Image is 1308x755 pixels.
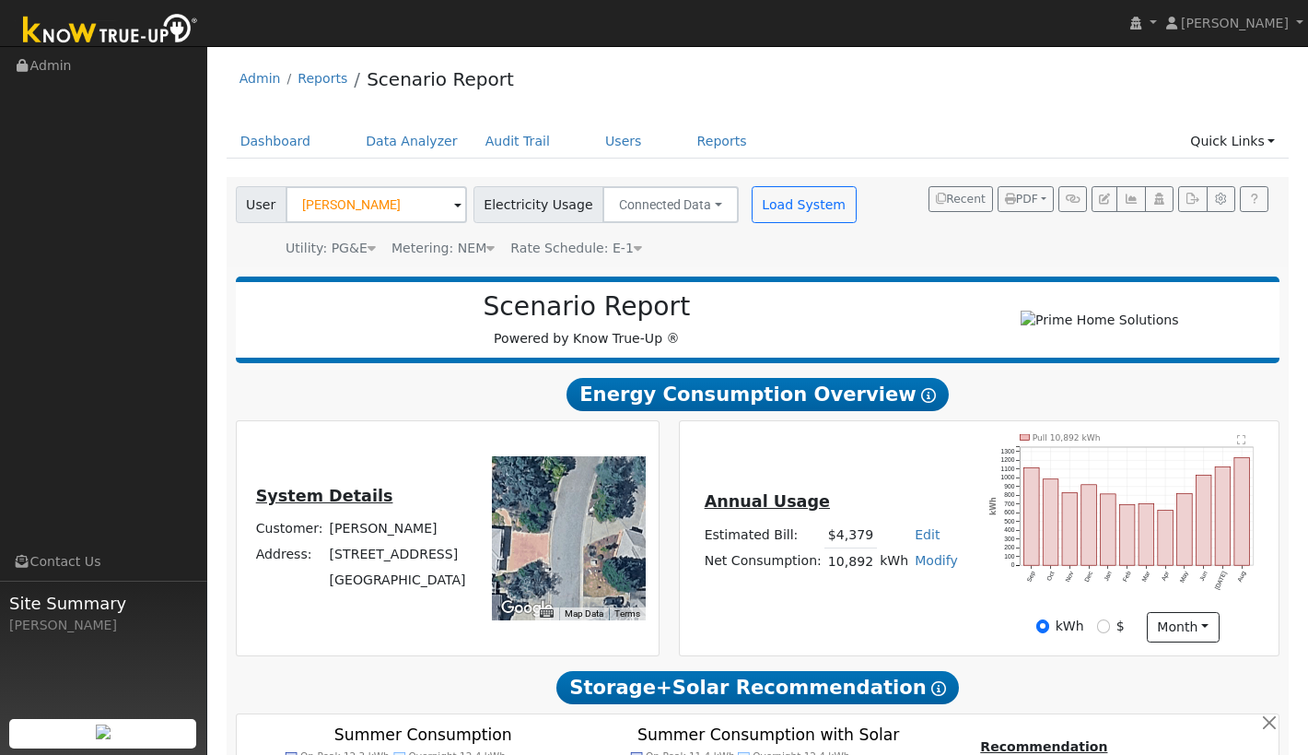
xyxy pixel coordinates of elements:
[1178,186,1207,212] button: Export Interval Data
[9,616,197,635] div: [PERSON_NAME]
[637,726,901,744] text: Summer Consumption with Solar
[1097,619,1110,632] input: $
[1178,570,1190,584] text: May
[1021,311,1179,330] img: Prime Home Solutions
[1139,504,1154,566] rect: onclick=""
[1140,570,1151,583] text: Mar
[877,549,912,575] td: kWh
[252,515,326,541] td: Customer:
[556,671,958,704] span: Storage+Solar Recommendation
[1036,619,1049,632] input: kWh
[915,527,940,542] a: Edit
[752,186,857,223] button: Load System
[915,553,958,568] a: Modify
[227,124,325,159] a: Dashboard
[1004,510,1014,516] text: 600
[1058,186,1087,212] button: Generate Report Link
[1023,468,1039,566] rect: onclick=""
[1000,475,1014,481] text: 1000
[824,522,876,549] td: $4,379
[1177,493,1193,565] rect: onclick=""
[1000,448,1014,454] text: 1300
[1025,571,1036,584] text: Sep
[326,542,469,568] td: [STREET_ADDRESS]
[1004,553,1014,560] text: 100
[1000,466,1014,472] text: 1100
[352,124,472,159] a: Data Analyzer
[1158,511,1174,566] rect: onclick=""
[1004,518,1014,525] text: 500
[1121,571,1131,584] text: Feb
[1215,467,1231,566] rect: onclick=""
[705,492,830,511] u: Annual Usage
[931,681,946,696] i: Show Help
[980,739,1107,754] u: Recommendation
[96,725,111,739] img: retrieve
[1237,435,1246,444] text: 
[1119,505,1135,566] rect: onclick=""
[701,549,824,575] td: Net Consumption:
[1045,571,1056,582] text: Oct
[1145,186,1174,212] button: Login As
[602,186,739,223] button: Connected Data
[683,124,761,159] a: Reports
[1116,186,1145,212] button: Multi-Series Graph
[496,596,557,620] img: Google
[1000,457,1014,464] text: 1200
[1236,571,1247,584] text: Aug
[1004,501,1014,507] text: 700
[1092,186,1117,212] button: Edit User
[1176,124,1289,159] a: Quick Links
[1116,617,1125,636] label: $
[1062,493,1078,566] rect: onclick=""
[1005,193,1038,206] span: PDF
[298,71,347,86] a: Reports
[1056,617,1084,636] label: kWh
[1240,186,1268,212] a: Help Link
[566,378,948,411] span: Energy Consumption Overview
[1004,492,1014,499] text: 800
[701,522,824,549] td: Estimated Bill:
[14,10,207,52] img: Know True-Up
[1213,571,1228,592] text: [DATE]
[988,497,997,515] text: kWh
[921,388,936,403] i: Show Help
[254,291,919,323] h2: Scenario Report
[1004,483,1014,490] text: 900
[245,291,929,348] div: Powered by Know True-Up ®
[256,487,393,505] u: System Details
[540,608,553,620] button: Keyboard shortcuts
[391,239,495,258] div: Metering: NEM
[824,549,876,575] td: 10,892
[9,591,197,616] span: Site Summary
[473,186,603,223] span: Electricity Usage
[1234,458,1250,566] rect: onclick=""
[591,124,656,159] a: Users
[998,186,1054,212] button: PDF
[1004,536,1014,542] text: 300
[1198,571,1209,583] text: Jun
[1100,494,1115,566] rect: onclick=""
[252,542,326,568] td: Address:
[239,71,281,86] a: Admin
[928,186,993,212] button: Recent
[510,241,642,255] span: Alias: E1
[1197,476,1212,566] rect: onclick=""
[286,186,467,223] input: Select a User
[367,68,514,90] a: Scenario Report
[236,186,286,223] span: User
[1004,545,1014,551] text: 200
[1207,186,1235,212] button: Settings
[1004,527,1014,534] text: 400
[1161,570,1172,582] text: Apr
[1103,571,1113,583] text: Jan
[286,239,376,258] div: Utility: PG&E
[1181,16,1289,30] span: [PERSON_NAME]
[1010,562,1014,569] text: 0
[1043,479,1058,566] rect: onclick=""
[326,515,469,541] td: [PERSON_NAME]
[326,568,469,594] td: [GEOGRAPHIC_DATA]
[496,596,557,620] a: Open this area in Google Maps (opens a new window)
[565,608,603,620] button: Map Data
[1064,570,1075,583] text: Nov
